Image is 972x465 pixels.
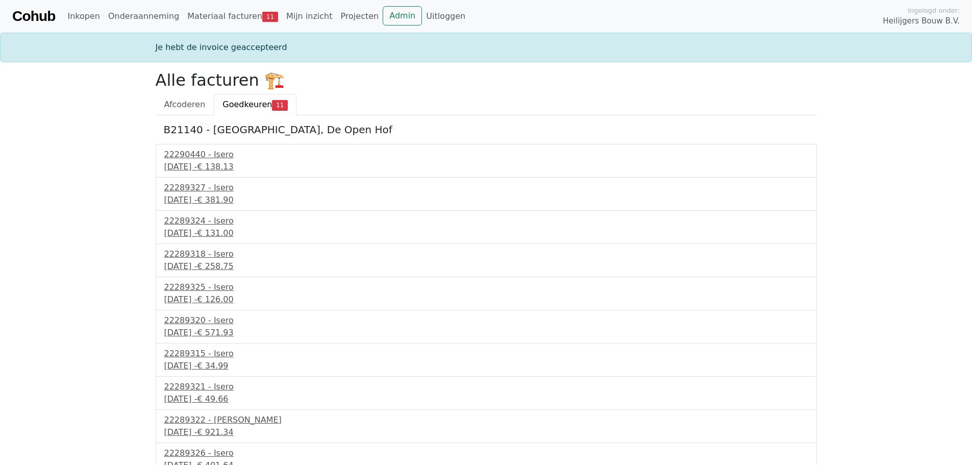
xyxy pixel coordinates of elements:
[164,161,808,173] div: [DATE] -
[197,427,233,437] span: € 921.34
[164,248,808,273] a: 22289318 - Isero[DATE] -€ 258.75
[164,414,808,426] div: 22289322 - [PERSON_NAME]
[164,447,808,459] div: 22289326 - Isero
[164,100,206,109] span: Afcoderen
[164,348,808,372] a: 22289315 - Isero[DATE] -€ 34.99
[164,426,808,438] div: [DATE] -
[12,4,55,29] a: Cohub
[164,248,808,260] div: 22289318 - Isero
[156,94,214,115] a: Afcoderen
[164,281,808,293] div: 22289325 - Isero
[149,41,823,54] div: Je hebt de invoice geaccepteerd
[164,360,808,372] div: [DATE] -
[197,261,233,271] span: € 258.75
[164,215,808,239] a: 22289324 - Isero[DATE] -€ 131.00
[164,414,808,438] a: 22289322 - [PERSON_NAME][DATE] -€ 921.34
[164,314,808,327] div: 22289320 - Isero
[164,381,808,393] div: 22289321 - Isero
[164,293,808,306] div: [DATE] -
[164,348,808,360] div: 22289315 - Isero
[222,100,272,109] span: Goedkeuren
[164,215,808,227] div: 22289324 - Isero
[197,361,228,371] span: € 34.99
[164,182,808,206] a: 22289327 - Isero[DATE] -€ 381.90
[883,15,960,27] span: Heilijgers Bouw B.V.
[422,6,469,27] a: Uitloggen
[164,393,808,405] div: [DATE] -
[383,6,422,26] a: Admin
[197,295,233,304] span: € 126.00
[164,149,808,173] a: 22290440 - Isero[DATE] -€ 138.13
[104,6,183,27] a: Onderaanneming
[164,227,808,239] div: [DATE] -
[164,194,808,206] div: [DATE] -
[164,314,808,339] a: 22289320 - Isero[DATE] -€ 571.93
[164,182,808,194] div: 22289327 - Isero
[197,328,233,337] span: € 571.93
[183,6,282,27] a: Materiaal facturen11
[197,195,233,205] span: € 381.90
[197,228,233,238] span: € 131.00
[164,327,808,339] div: [DATE] -
[164,260,808,273] div: [DATE] -
[262,12,278,22] span: 11
[272,100,288,110] span: 11
[908,6,960,15] span: Ingelogd onder:
[336,6,383,27] a: Projecten
[164,281,808,306] a: 22289325 - Isero[DATE] -€ 126.00
[197,162,233,172] span: € 138.13
[164,381,808,405] a: 22289321 - Isero[DATE] -€ 49.66
[164,124,809,136] h5: B21140 - [GEOGRAPHIC_DATA], De Open Hof
[63,6,104,27] a: Inkopen
[164,149,808,161] div: 22290440 - Isero
[282,6,337,27] a: Mijn inzicht
[214,94,296,115] a: Goedkeuren11
[156,70,817,90] h2: Alle facturen 🏗️
[197,394,228,404] span: € 49.66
